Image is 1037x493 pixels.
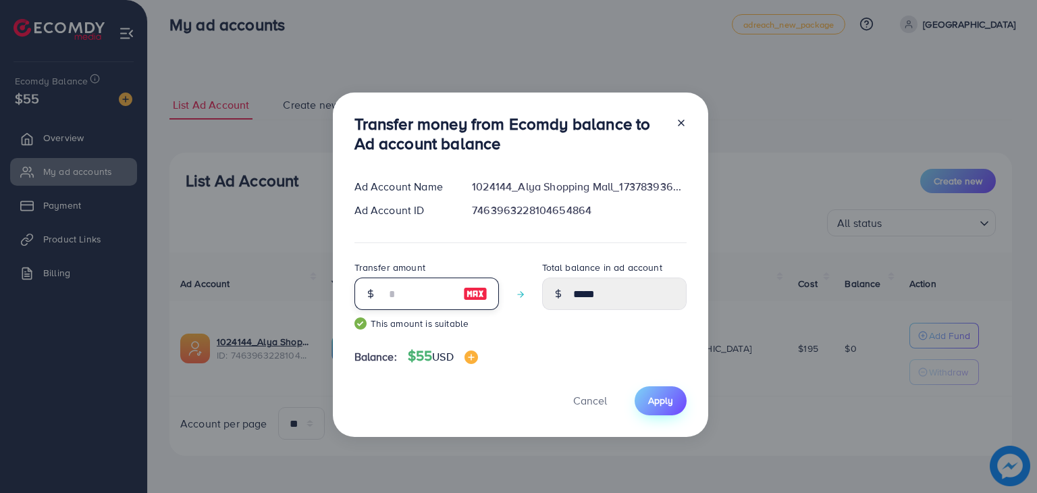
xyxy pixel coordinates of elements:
span: Apply [648,394,673,407]
h3: Transfer money from Ecomdy balance to Ad account balance [354,114,665,153]
span: Balance: [354,349,397,365]
div: 1024144_Alya Shopping Mall_1737839368116 [461,179,697,194]
button: Cancel [556,386,624,415]
span: USD [432,349,453,364]
img: image [463,286,487,302]
label: Transfer amount [354,261,425,274]
h4: $55 [408,348,478,365]
div: Ad Account ID [344,203,462,218]
img: guide [354,317,367,330]
div: 7463963228104654864 [461,203,697,218]
img: image [464,351,478,364]
div: Ad Account Name [344,179,462,194]
small: This amount is suitable [354,317,499,330]
label: Total balance in ad account [542,261,662,274]
span: Cancel [573,393,607,408]
button: Apply [635,386,687,415]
